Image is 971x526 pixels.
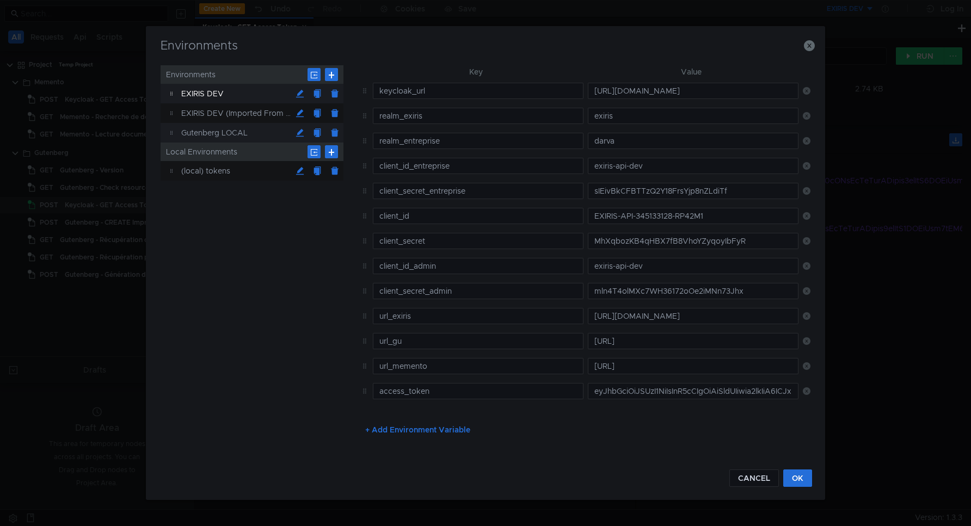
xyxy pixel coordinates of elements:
div: Gutenberg LOCAL [181,123,291,143]
div: EXIRIS DEV [181,84,291,103]
div: Local Environments [161,143,343,161]
div: (local) tokens [181,161,291,181]
div: Environments [161,65,343,84]
h3: Environments [159,39,813,52]
div: EXIRIS DEV (Imported From Postman) [181,103,291,123]
th: Value [583,65,798,78]
th: Key [368,65,583,78]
